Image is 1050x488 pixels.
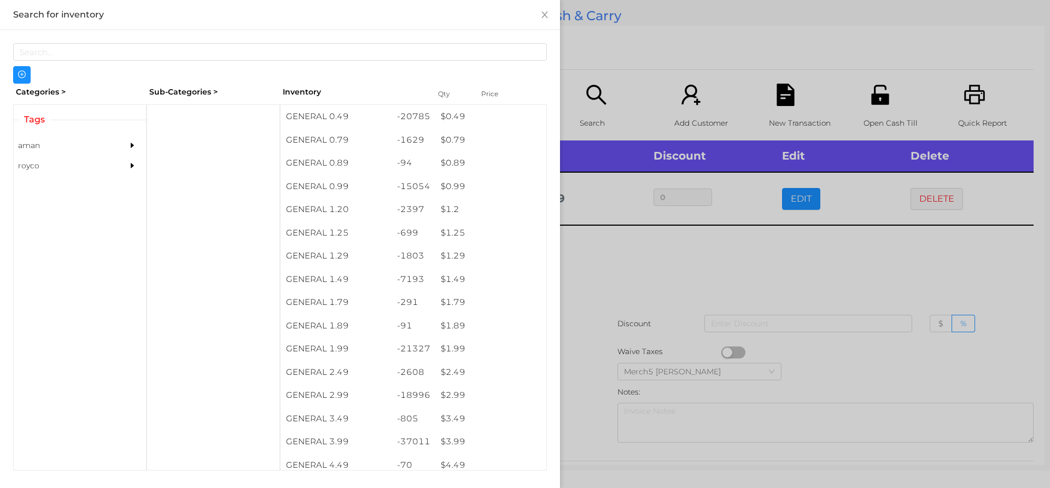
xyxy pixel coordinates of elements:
div: $ 2.99 [435,384,546,407]
div: GENERAL 1.29 [281,244,392,268]
i: icon: caret-right [129,162,136,169]
div: GENERAL 2.49 [281,361,392,384]
div: GENERAL 1.49 [281,268,392,291]
span: Tags [19,113,50,126]
input: Search... [13,43,547,61]
div: -699 [392,221,436,245]
button: icon: plus-circle [13,66,31,84]
div: GENERAL 0.79 [281,128,392,152]
div: GENERAL 1.25 [281,221,392,245]
div: -37011 [392,430,436,454]
div: $ 1.29 [435,244,546,268]
div: -94 [392,151,436,175]
div: GENERAL 2.99 [281,384,392,407]
div: -1629 [392,128,436,152]
div: -7193 [392,268,436,291]
div: -20785 [392,105,436,128]
div: -2397 [392,198,436,221]
div: GENERAL 1.99 [281,337,392,361]
div: Price [479,86,522,102]
div: $ 0.99 [435,175,546,198]
div: -21327 [392,337,436,361]
div: -291 [392,291,436,314]
div: Sub-Categories > [147,84,280,101]
div: $ 3.99 [435,430,546,454]
i: icon: close [540,10,549,19]
i: icon: caret-right [129,142,136,149]
div: $ 0.89 [435,151,546,175]
div: royco [14,156,113,176]
div: GENERAL 3.49 [281,407,392,431]
div: GENERAL 1.89 [281,314,392,338]
div: -2608 [392,361,436,384]
div: $ 4.49 [435,454,546,477]
div: $ 0.79 [435,128,546,152]
div: -1803 [392,244,436,268]
div: GENERAL 4.49 [281,454,392,477]
div: -805 [392,407,436,431]
div: GENERAL 0.99 [281,175,392,198]
div: Qty [435,86,468,102]
div: $ 2.49 [435,361,546,384]
div: -91 [392,314,436,338]
div: -18996 [392,384,436,407]
div: GENERAL 1.79 [281,291,392,314]
div: GENERAL 1.20 [281,198,392,221]
div: $ 1.2 [435,198,546,221]
div: $ 1.89 [435,314,546,338]
div: Inventory [283,86,424,98]
div: Categories > [13,84,147,101]
div: GENERAL 3.99 [281,430,392,454]
div: aman [14,136,113,156]
div: Search for inventory [13,9,547,21]
div: -15054 [392,175,436,198]
div: $ 1.99 [435,337,546,361]
div: $ 1.25 [435,221,546,245]
div: $ 1.49 [435,268,546,291]
div: GENERAL 0.89 [281,151,392,175]
div: $ 1.79 [435,291,546,314]
div: $ 0.49 [435,105,546,128]
div: $ 3.49 [435,407,546,431]
div: -70 [392,454,436,477]
div: GENERAL 0.49 [281,105,392,128]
